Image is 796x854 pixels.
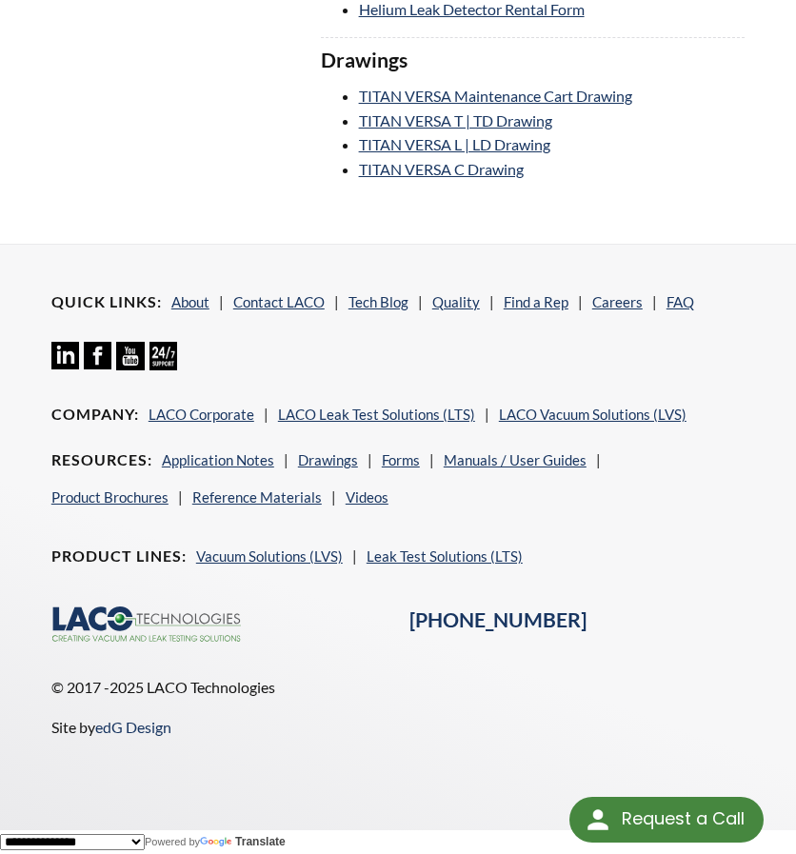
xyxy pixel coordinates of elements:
[499,406,687,423] a: LACO Vacuum Solutions (LVS)
[432,293,480,310] a: Quality
[359,135,550,153] a: TITAN VERSA L | LD Drawing
[200,837,235,849] img: Google Translate
[667,293,694,310] a: FAQ
[149,342,177,369] img: 24/7 Support Icon
[359,160,524,178] a: TITAN VERSA C Drawing
[583,804,613,835] img: round button
[51,546,187,566] h4: Product Lines
[359,111,552,129] a: TITAN VERSA T | TD Drawing
[569,797,764,843] div: Request a Call
[278,406,475,423] a: LACO Leak Test Solutions (LTS)
[95,718,171,736] a: edG Design
[51,292,162,312] h4: Quick Links
[321,48,746,74] h3: Drawings
[51,488,169,506] a: Product Brochures
[592,293,643,310] a: Careers
[367,547,523,565] a: Leak Test Solutions (LTS)
[51,450,152,470] h4: Resources
[149,406,254,423] a: LACO Corporate
[51,715,689,740] p: Site by
[162,451,274,468] a: Application Notes
[622,797,745,841] div: Request a Call
[409,607,587,632] a: [PHONE_NUMBER]
[444,451,587,468] a: Manuals / User Guides
[233,293,325,310] a: Contact LACO
[359,87,632,105] a: TITAN VERSA Maintenance Cart Drawing
[51,675,689,700] p: © 2017 -2025 LACO Technologies
[200,835,286,848] a: Translate
[171,293,209,310] a: About
[196,547,343,565] a: Vacuum Solutions (LVS)
[346,488,388,506] a: Videos
[149,356,177,373] a: 24/7 Support
[51,405,139,425] h4: Company
[298,451,358,468] a: Drawings
[504,293,568,310] a: Find a Rep
[348,293,408,310] a: Tech Blog
[192,488,322,506] a: Reference Materials
[382,451,420,468] a: Forms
